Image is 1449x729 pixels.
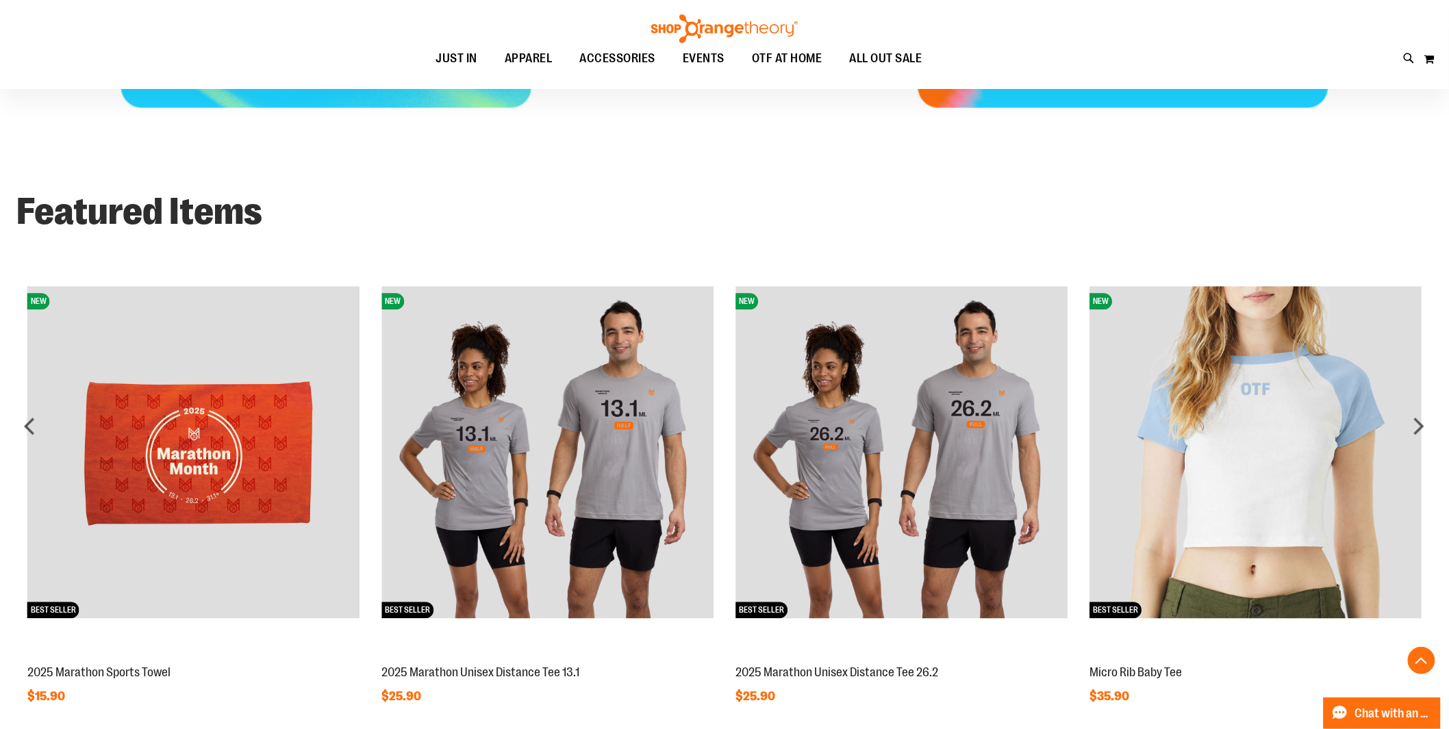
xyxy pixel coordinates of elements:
[1408,647,1435,674] button: Back To Top
[683,43,724,74] span: EVENTS
[381,602,433,619] span: BEST SELLER
[27,287,360,619] img: 2025 Marathon Sports Towel
[16,191,262,233] strong: Featured Items
[735,651,1068,662] a: 2025 Marathon Unisex Distance Tee 26.2NEWBEST SELLER
[735,666,938,680] a: 2025 Marathon Unisex Distance Tee 26.2
[27,294,50,310] span: NEW
[436,43,478,74] span: JUST IN
[580,43,656,74] span: ACCESSORIES
[1089,287,1422,619] img: Micro Rib Baby Tee
[381,287,714,619] img: 2025 Marathon Unisex Distance Tee 13.1
[752,43,822,74] span: OTF AT HOME
[1089,690,1131,704] span: $35.90
[1405,413,1433,440] div: next
[27,651,360,662] a: 2025 Marathon Sports TowelNEWBEST SELLER
[735,287,1068,619] img: 2025 Marathon Unisex Distance Tee 26.2
[1089,294,1112,310] span: NEW
[1089,666,1182,680] a: Micro Rib Baby Tee
[381,690,423,704] span: $25.90
[381,651,714,662] a: 2025 Marathon Unisex Distance Tee 13.1NEWBEST SELLER
[505,43,553,74] span: APPAREL
[1324,698,1441,729] button: Chat with an Expert
[381,294,404,310] span: NEW
[27,666,171,680] a: 2025 Marathon Sports Towel
[27,690,67,704] span: $15.90
[381,666,579,680] a: 2025 Marathon Unisex Distance Tee 13.1
[1089,651,1422,662] a: Micro Rib Baby TeeNEWBEST SELLER
[735,690,777,704] span: $25.90
[27,602,79,619] span: BEST SELLER
[1089,602,1142,619] span: BEST SELLER
[16,413,44,440] div: prev
[649,14,800,43] img: Shop Orangetheory
[735,294,758,310] span: NEW
[735,602,787,619] span: BEST SELLER
[1355,707,1433,720] span: Chat with an Expert
[850,43,922,74] span: ALL OUT SALE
